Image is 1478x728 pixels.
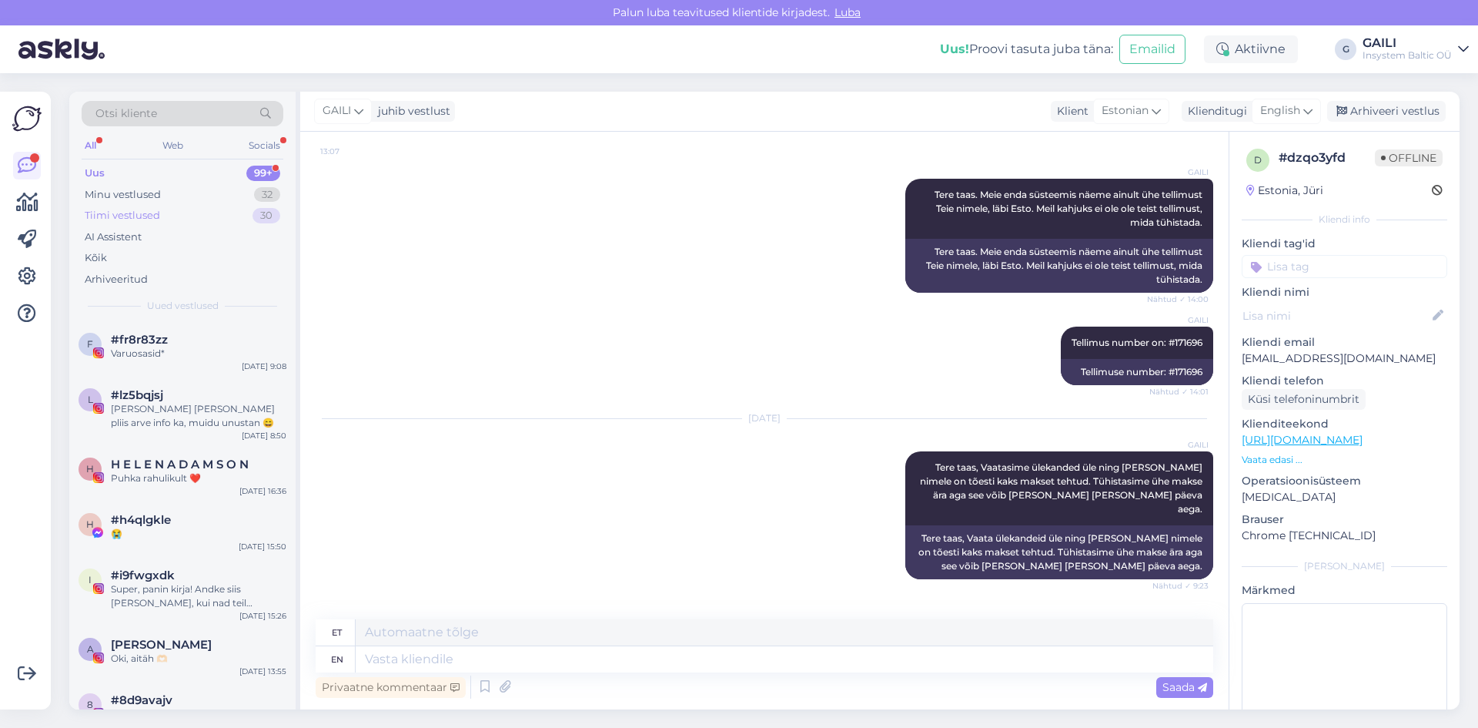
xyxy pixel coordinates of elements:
span: GAILI [1151,439,1209,451]
div: Aktiivne [1204,35,1298,63]
div: Attachment [111,707,286,721]
div: [DATE] 16:36 [239,485,286,497]
div: GAILI [1363,37,1452,49]
div: [DATE] 13:55 [239,666,286,677]
span: Uued vestlused [147,299,219,313]
span: Estonian [1102,102,1149,119]
div: Kliendi info [1242,213,1447,226]
div: Tere taas. Meie enda süsteemis näeme ainult ühe tellimust Teie nimele, läbi Esto. Meil kahjuks ei... [905,239,1213,293]
span: Nähtud ✓ 14:01 [1149,386,1209,398]
span: GAILI [1151,166,1209,178]
p: [MEDICAL_DATA] [1242,489,1447,505]
p: Klienditeekond [1242,416,1447,432]
div: 99+ [246,166,280,181]
span: f [87,338,93,350]
p: Kliendi email [1242,334,1447,351]
div: All [82,136,99,156]
span: #8d9avajv [111,693,172,707]
span: Luba [830,5,865,19]
div: 30 [252,208,280,223]
div: [PERSON_NAME] [1242,559,1447,573]
div: Arhiveeritud [85,272,148,287]
p: Märkmed [1242,582,1447,599]
span: Offline [1375,149,1443,166]
span: Anete Toming [111,638,212,652]
a: GAILIInsystem Baltic OÜ [1363,37,1469,62]
div: G [1335,39,1356,60]
div: 32 [254,187,280,203]
div: Tere taas, Vaata ülekandeid üle ning [PERSON_NAME] nimele on tõesti kaks makset tehtud. Tühistasi... [905,525,1213,579]
span: #i9fwgxdk [111,569,175,582]
span: Tere taas, Vaatasime ülekanded üle ning [PERSON_NAME] nimele on tõesti kaks makset tehtud. Tühist... [920,461,1205,515]
input: Lisa tag [1242,255,1447,278]
p: Kliendi nimi [1242,284,1447,300]
div: juhib vestlust [372,103,450,119]
span: Tere taas. Meie enda süsteemis näeme ainult ühe tellimust Teie nimele, läbi Esto. Meil kahjuks ei... [935,189,1205,228]
div: Super, panin kirja! Andke siis [PERSON_NAME], kui nad teil [PERSON_NAME] on ja mis mõtted tekivad :) [111,582,286,610]
div: 😭 [111,527,286,541]
span: English [1260,102,1300,119]
span: 8 [87,699,93,710]
button: Emailid [1119,35,1185,64]
p: Operatsioonisüsteem [1242,473,1447,489]
div: [DATE] 8:50 [242,430,286,441]
div: Klient [1051,103,1088,119]
a: [URL][DOMAIN_NAME] [1242,433,1363,447]
p: Kliendi telefon [1242,373,1447,389]
p: Chrome [TECHNICAL_ID] [1242,528,1447,544]
p: Brauser [1242,512,1447,528]
div: Minu vestlused [85,187,161,203]
span: Nähtud ✓ 9:23 [1151,580,1209,592]
div: Puhka rahulikult ❤️ [111,471,286,485]
div: [DATE] [316,411,1213,425]
div: Insystem Baltic OÜ [1363,49,1452,62]
span: #lz5bqjsj [111,388,163,402]
span: Otsi kliente [95,106,157,122]
div: Tellimuse number: #171696 [1061,359,1213,385]
div: Socials [246,136,283,156]
span: H [86,463,94,475]
div: Küsi telefoninumbrit [1242,389,1366,410]
div: Uus [85,166,105,181]
span: Nähtud ✓ 14:00 [1147,294,1209,305]
div: # dzqo3yfd [1279,149,1375,167]
div: Tiimi vestlused [85,208,160,223]
span: A [87,643,94,655]
span: h [86,518,94,530]
p: Kliendi tag'id [1242,236,1447,252]
span: #fr8r83zz [111,333,168,347]
div: Proovi tasuta juba täna: [940,40,1113,59]
div: Kõik [85,250,107,266]
div: [DATE] 15:26 [239,610,286,622]
div: Oki, aitäh 🫶🏻 [111,652,286,666]
span: Tellimus number on: #171696 [1072,337,1202,348]
div: Varuosasid* [111,347,286,361]
span: GAILI [323,102,351,119]
div: [DATE] 9:08 [242,361,286,372]
span: Saada [1162,680,1207,694]
img: Askly Logo [12,104,42,133]
div: et [332,619,342,646]
span: #h4qlgkle [111,513,171,527]
div: en [331,646,343,673]
div: [DATE] 15:50 [239,541,286,552]
span: d [1254,154,1262,166]
div: Estonia, Jüri [1246,183,1323,199]
span: GAILI [1151,314,1209,326]
p: [EMAIL_ADDRESS][DOMAIN_NAME] [1242,351,1447,367]
div: Web [159,136,186,156]
div: Klienditugi [1182,103,1247,119]
span: l [88,394,93,405]
div: [PERSON_NAME] [PERSON_NAME] pliis arve info ka, muidu unustan 😄 [111,402,286,430]
div: Privaatne kommentaar [316,677,466,698]
div: AI Assistent [85,230,142,245]
input: Lisa nimi [1242,307,1430,324]
span: H E L E N A D A M S O N [111,458,249,471]
div: Arhiveeri vestlus [1327,101,1446,122]
p: Vaata edasi ... [1242,453,1447,467]
span: 13:07 [320,146,378,157]
b: Uus! [940,42,969,56]
span: i [89,574,92,585]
